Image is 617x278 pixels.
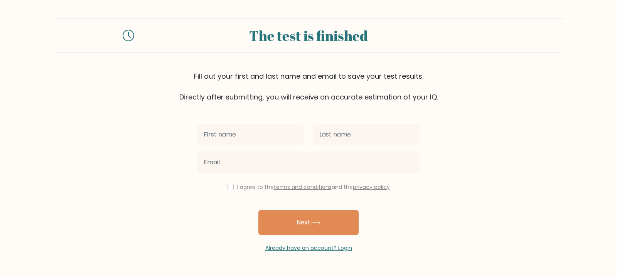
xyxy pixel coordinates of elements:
[237,183,390,191] label: I agree to the and the
[143,25,474,46] div: The test is finished
[274,183,332,191] a: terms and conditions
[265,244,352,252] a: Already have an account? Login
[258,210,359,235] button: Next
[197,152,420,173] input: Email
[353,183,390,191] a: privacy policy
[197,124,304,145] input: First name
[54,71,563,102] div: Fill out your first and last name and email to save your test results. Directly after submitting,...
[313,124,420,145] input: Last name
